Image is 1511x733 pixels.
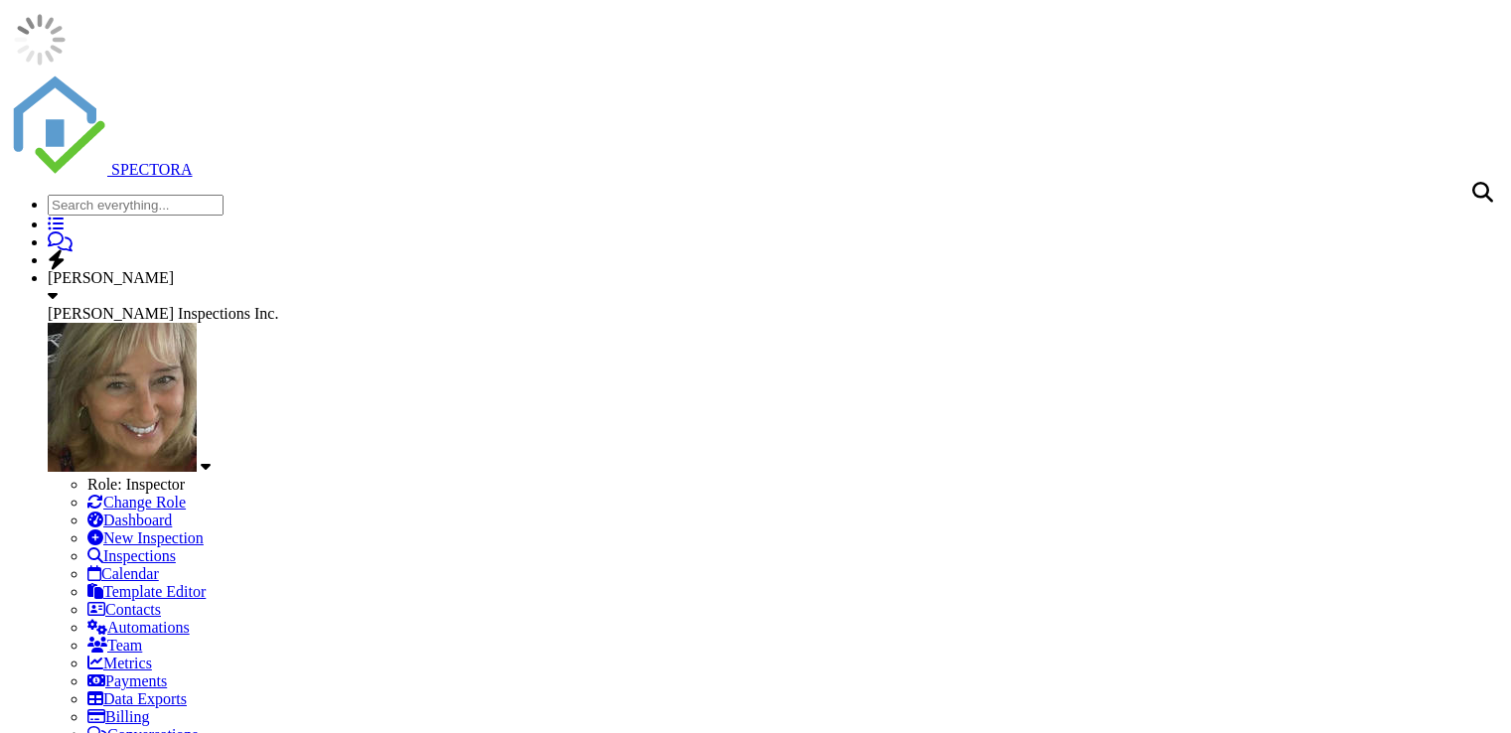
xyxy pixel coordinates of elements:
img: loading-93afd81d04378562ca97960a6d0abf470c8f8241ccf6a1b4da771bf876922d1b.gif [8,8,72,72]
img: The Best Home Inspection Software - Spectora [8,75,107,175]
a: Calendar [87,565,159,582]
a: Inspections [87,547,176,564]
a: Template Editor [87,583,206,600]
a: Change Role [87,494,186,511]
a: Contacts [87,601,161,618]
a: Billing [87,708,149,725]
a: Metrics [87,655,152,671]
input: Search everything... [48,195,224,216]
a: Team [87,637,142,654]
a: Automations [87,619,190,636]
span: SPECTORA [111,161,193,178]
a: Payments [87,672,167,689]
div: [PERSON_NAME] [48,269,1503,287]
img: cindys_headshot.jpg [48,323,197,472]
span: Role: Inspector [87,476,185,493]
div: SEGO Inspections Inc. [48,305,1503,323]
a: Dashboard [87,512,172,528]
a: Data Exports [87,690,187,707]
a: New Inspection [87,529,204,546]
a: SPECTORA [8,161,193,178]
